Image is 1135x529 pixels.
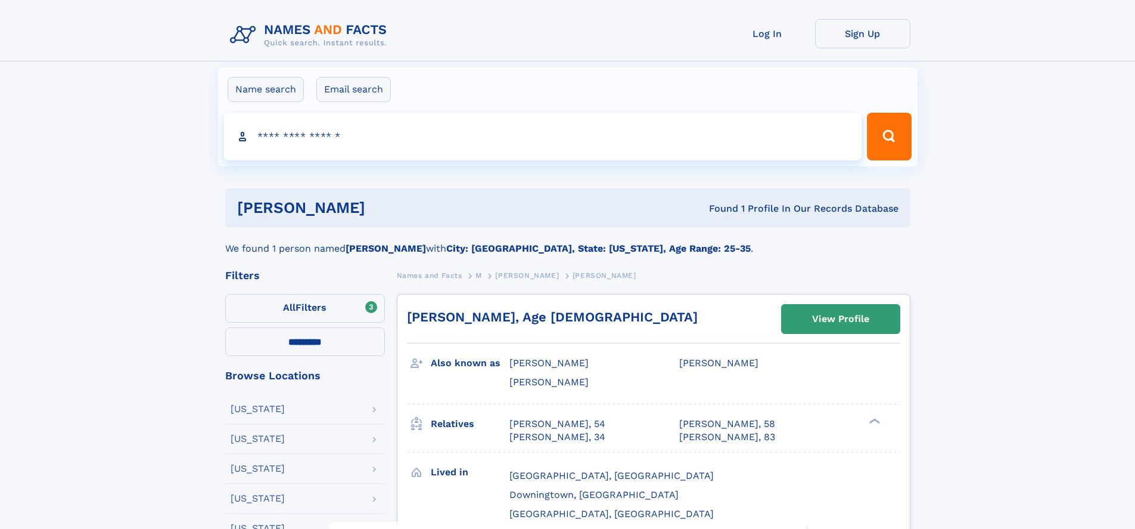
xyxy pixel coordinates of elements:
[509,417,605,431] a: [PERSON_NAME], 54
[228,77,304,102] label: Name search
[283,302,296,313] span: All
[679,357,758,369] span: [PERSON_NAME]
[431,462,509,482] h3: Lived in
[782,305,900,333] a: View Profile
[224,113,862,160] input: search input
[231,494,285,503] div: [US_STATE]
[231,404,285,414] div: [US_STATE]
[679,417,775,431] a: [PERSON_NAME], 58
[225,294,385,323] label: Filters
[509,470,714,481] span: [GEOGRAPHIC_DATA], [GEOGRAPHIC_DATA]
[495,271,559,280] span: [PERSON_NAME]
[446,243,751,254] b: City: [GEOGRAPHIC_DATA], State: [US_STATE], Age Range: 25-35
[225,270,385,281] div: Filters
[815,19,910,48] a: Sign Up
[237,200,537,215] h1: [PERSON_NAME]
[225,19,397,51] img: Logo Names and Facts
[867,113,911,160] button: Search Button
[495,268,559,283] a: [PERSON_NAME]
[431,414,509,434] h3: Relatives
[679,431,775,444] a: [PERSON_NAME], 83
[475,271,482,280] span: M
[346,243,426,254] b: [PERSON_NAME]
[225,227,910,256] div: We found 1 person named with .
[509,376,589,388] span: [PERSON_NAME]
[509,489,679,500] span: Downingtown, [GEOGRAPHIC_DATA]
[573,271,636,280] span: [PERSON_NAME]
[231,434,285,444] div: [US_STATE]
[537,202,898,215] div: Found 1 Profile In Our Records Database
[509,357,589,369] span: [PERSON_NAME]
[225,370,385,381] div: Browse Locations
[509,508,714,519] span: [GEOGRAPHIC_DATA], [GEOGRAPHIC_DATA]
[397,268,462,283] a: Names and Facts
[231,464,285,474] div: [US_STATE]
[720,19,815,48] a: Log In
[431,353,509,373] h3: Also known as
[509,431,605,444] a: [PERSON_NAME], 34
[475,268,482,283] a: M
[812,305,869,333] div: View Profile
[316,77,391,102] label: Email search
[407,310,698,324] a: [PERSON_NAME], Age [DEMOGRAPHIC_DATA]
[866,417,881,425] div: ❯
